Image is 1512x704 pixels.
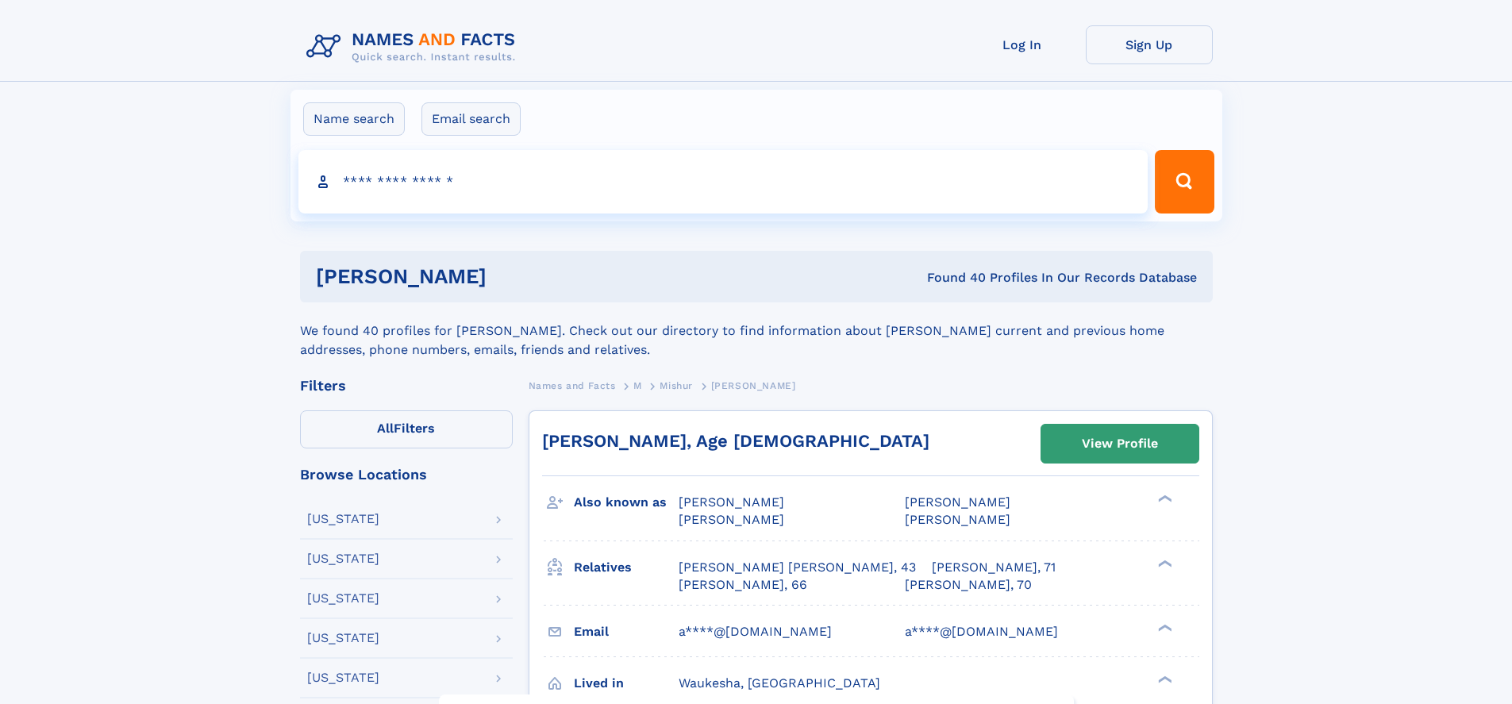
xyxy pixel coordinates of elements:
[905,512,1010,527] span: [PERSON_NAME]
[1086,25,1213,64] a: Sign Up
[421,102,521,136] label: Email search
[959,25,1086,64] a: Log In
[1154,622,1173,633] div: ❯
[679,512,784,527] span: [PERSON_NAME]
[1155,150,1214,214] button: Search Button
[574,554,679,581] h3: Relatives
[300,302,1213,360] div: We found 40 profiles for [PERSON_NAME]. Check out our directory to find information about [PERSON...
[300,379,513,393] div: Filters
[300,410,513,448] label: Filters
[300,467,513,482] div: Browse Locations
[660,380,693,391] span: Mishur
[300,25,529,68] img: Logo Names and Facts
[307,632,379,644] div: [US_STATE]
[307,552,379,565] div: [US_STATE]
[905,494,1010,510] span: [PERSON_NAME]
[307,592,379,605] div: [US_STATE]
[1082,425,1158,462] div: View Profile
[298,150,1148,214] input: search input
[633,375,642,395] a: M
[660,375,693,395] a: Mishur
[679,576,807,594] a: [PERSON_NAME], 66
[633,380,642,391] span: M
[574,489,679,516] h3: Also known as
[711,380,796,391] span: [PERSON_NAME]
[932,559,1056,576] a: [PERSON_NAME], 71
[377,421,394,436] span: All
[542,431,929,451] a: [PERSON_NAME], Age [DEMOGRAPHIC_DATA]
[706,269,1197,287] div: Found 40 Profiles In Our Records Database
[529,375,616,395] a: Names and Facts
[679,494,784,510] span: [PERSON_NAME]
[1154,674,1173,684] div: ❯
[303,102,405,136] label: Name search
[307,513,379,525] div: [US_STATE]
[679,559,916,576] a: [PERSON_NAME] [PERSON_NAME], 43
[1154,558,1173,568] div: ❯
[307,671,379,684] div: [US_STATE]
[574,670,679,697] h3: Lived in
[905,576,1032,594] a: [PERSON_NAME], 70
[574,618,679,645] h3: Email
[679,675,880,691] span: Waukesha, [GEOGRAPHIC_DATA]
[1154,494,1173,504] div: ❯
[1041,425,1198,463] a: View Profile
[316,267,707,287] h1: [PERSON_NAME]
